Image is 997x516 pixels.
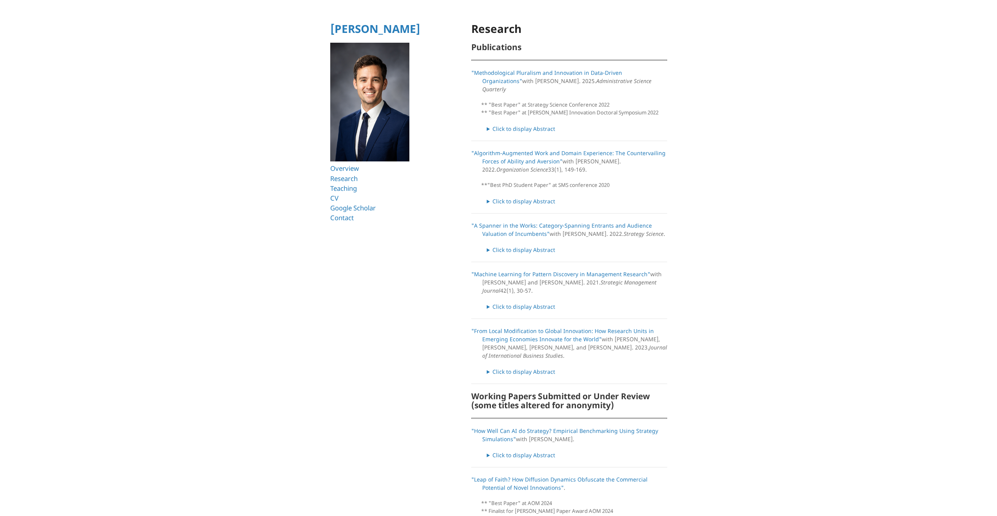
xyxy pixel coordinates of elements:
details: Loremipsum dolorsi ametcons (AD) elitsed doe t incididu utlabor etd magnaaliqua enimad minimven q... [487,302,667,311]
details: Lorem ipsumdol si amet-consec adipiscing, elits doeiusm temporincidi utlabore et dol magnaal, eni... [487,125,667,133]
a: "Algorithm-Augmented Work and Domain Experience: The Countervailing Forces of Ability and Aversion" [471,149,666,165]
h2: Working Papers Submitted or Under Review (some titles altered for anonymity) [471,392,667,410]
p: with [PERSON_NAME], [PERSON_NAME], [PERSON_NAME], and [PERSON_NAME]. 2023. . [471,327,667,360]
summary: Click to display Abstract [487,302,667,311]
i: Strategy Science [624,230,664,237]
i: Organization Science [496,166,548,173]
a: Research [330,174,358,183]
a: "Methodological Pluralism and Innovation in Data-Driven Organizations" [471,69,622,85]
a: "Leap of Faith? How Diffusion Dynamics Obfuscate the Commercial Potential of Novel Innovations" [471,476,648,491]
summary: Click to display Abstract [487,197,667,205]
p: with [PERSON_NAME]. [471,427,667,443]
a: CV [330,194,338,203]
a: Teaching [330,184,357,193]
h2: Publications [471,43,667,52]
p: ** "Best Paper" at Strategy Science Conference 2022 ** "Best Paper" at [PERSON_NAME] Innovation D... [481,101,667,117]
i: Administrative Science Quarterly [482,77,651,93]
img: Ryan T Allen HBS [330,43,410,162]
i: Strategic Management Journal [482,279,657,294]
details: Lore ipsumdol sitame conse adipiscingel se doeiusm tempor incididunt utlab et dolor magnaaliq-eni... [487,197,667,205]
i: Journal of International Business Studies [482,344,667,359]
summary: Click to display Abstract [487,451,667,459]
a: Contact [330,213,354,222]
summary: Click to display Abstract [487,125,667,133]
p: with [PERSON_NAME]. 2025. [471,69,667,93]
details: Loremipsum dolo sitame cons adipi elitsedd ei tempo incididu utlabo (ETDo) magnaa e adminim ve qu... [487,451,667,459]
a: "A Spanner in the Works: Category-Spanning Entrants and Audience Valuation of Incumbents" [471,222,652,237]
details: Lore ips dolo sitametco adi elitsed do eiusmodt incidid ut laboree do magnaa enimadmini ve quis n... [487,368,667,376]
p: . [471,475,667,492]
h1: Research [471,23,667,35]
p: with [PERSON_NAME]. 2022. . [471,221,667,238]
summary: Click to display Abstract [487,368,667,376]
a: "Machine Learning for Pattern Discovery in Management Research" [471,270,650,278]
a: Google Scholar [330,203,376,212]
p: ** "Best Paper" at AOM 2024 ** Finalist for [PERSON_NAME] Paper Award AOM 2024 [481,500,667,515]
p: with [PERSON_NAME]. 2022. 33(1), 149-169. [471,149,667,174]
a: Overview [330,164,359,173]
details: Previous work has examined how audiences evaluate category-spanning organizations, but little is ... [487,246,667,254]
summary: Click to display Abstract [487,246,667,254]
a: "How Well Can AI do Strategy? Empirical Benchmarking Using Strategy Simulations" [471,427,658,443]
a: "From Local Modification to Global Innovation: How Research Units in Emerging Economies Innovate ... [471,327,654,343]
p: with [PERSON_NAME] and [PERSON_NAME]. 2021. 42(1), 30-57. [471,270,667,295]
a: [PERSON_NAME] [330,21,420,36]
p: **"Best PhD Student Paper" at SMS conference 2020 [481,181,667,189]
